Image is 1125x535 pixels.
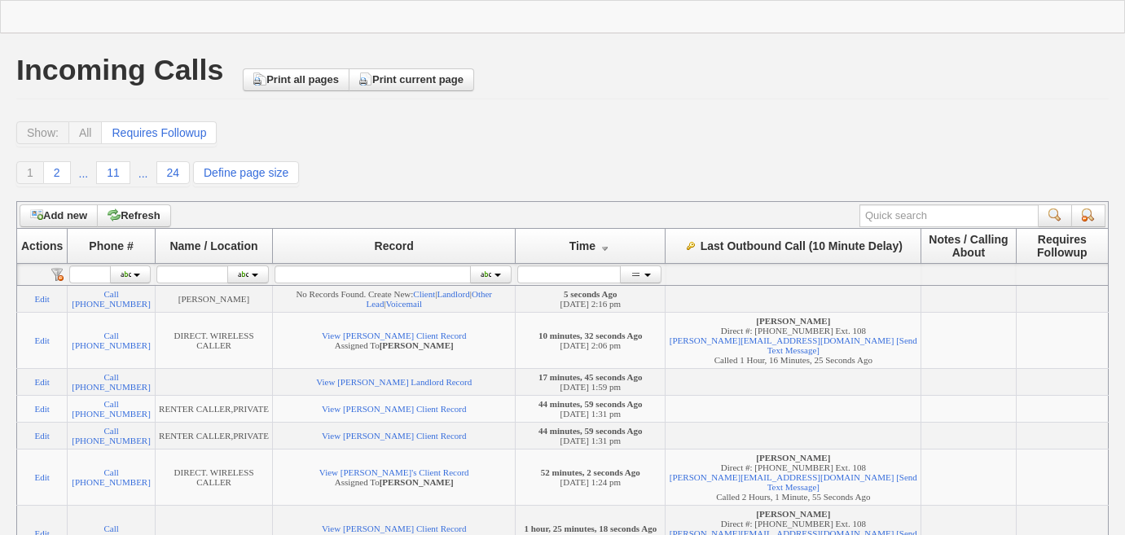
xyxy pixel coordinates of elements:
b: 52 minutes, 2 seconds Ago [541,467,640,477]
a: View [PERSON_NAME] Client Record [322,431,466,441]
a: [PERSON_NAME][EMAIL_ADDRESS][DOMAIN_NAME] [670,472,894,482]
td: [DATE] 1:31 pm [516,423,666,449]
b: [PERSON_NAME] [756,509,830,519]
a: Edit [35,472,50,482]
a: ... [130,163,156,184]
a: Define page size [193,161,299,184]
a: Show: [16,121,69,144]
b: 1 hour, 25 minutes, 18 seconds Ago [524,524,657,533]
a: 2 [44,161,71,184]
a: Client [413,289,435,299]
a: Landlord [437,289,469,299]
a: Requires Followup [102,121,217,144]
a: Refresh [97,204,170,227]
a: View [PERSON_NAME]'s Client Record [319,467,469,477]
td: [DATE] 1:24 pm [516,449,666,506]
td: Assigned To [273,449,516,506]
a: View [PERSON_NAME] Client Record [322,404,466,414]
b: 10 minutes, 32 seconds Ago [538,331,642,340]
td: Assigned To [273,313,516,369]
span: Last Outbound Call (10 Minute Delay) [701,239,903,252]
a: [Send Text Message] [767,335,917,355]
a: Voicemail [386,299,422,309]
td: [DATE] 2:06 pm [516,313,666,369]
span: Requires Followup [1037,233,1087,259]
a: Call [PHONE_NUMBER] [72,467,151,487]
b: 5 seconds Ago [564,289,617,299]
a: Call [PHONE_NUMBER] [72,372,151,392]
span: Phone # [89,239,133,252]
span: Name / Location [169,239,257,252]
a: [PERSON_NAME][EMAIL_ADDRESS][DOMAIN_NAME] [670,335,894,345]
td: Called 2 Hours, 1 Minute, 55 Seconds Ago [666,449,921,506]
b: 44 minutes, 59 seconds Ago [538,426,642,436]
a: Edit [35,377,50,387]
a: Print all pages [243,68,349,91]
b: 44 minutes, 59 seconds Ago [538,399,642,409]
a: Edit [35,335,50,345]
a: Print current page [349,68,474,91]
a: Call [PHONE_NUMBER] [72,426,151,445]
td: DIRECT. WIRELESS CALLER [155,449,272,506]
span: Renata@HomeSweetHomeProperties.com [670,453,894,482]
b: [PERSON_NAME] [756,453,830,463]
a: View [PERSON_NAME] Client Record [322,331,466,340]
b: [PERSON_NAME] [380,340,454,350]
td: No Records Found. Create New: | | | [273,286,516,313]
td: [DATE] 2:16 pm [516,286,666,313]
input: Quick search [859,204,1039,227]
td: [PERSON_NAME] [155,286,272,313]
td: RENTER CALLER,PRIVATE [155,396,272,423]
a: Edit [35,294,50,304]
a: View [PERSON_NAME] Client Record [322,524,466,533]
td: RENTER CALLER,PRIVATE [155,423,272,449]
a: Edit [35,404,50,414]
button: Add new [20,204,98,227]
a: ... [71,163,97,184]
a: Call [PHONE_NUMBER] [72,399,151,419]
span: Renata@HomeSweetHomeProperties.com [670,316,894,345]
a: Call [PHONE_NUMBER] [72,289,151,309]
b: [PERSON_NAME] [380,477,454,487]
a: Call [PHONE_NUMBER] [72,331,151,350]
td: [DATE] 1:59 pm [516,369,666,396]
span: Notes / Calling About [929,233,1008,259]
td: Called 1 Hour, 16 Minutes, 25 Seconds Ago [666,313,921,369]
td: [DATE] 1:31 pm [516,396,666,423]
span: Record [375,239,414,252]
th: Actions [17,229,68,264]
a: View [PERSON_NAME] Landlord Record [316,377,472,387]
span: Time [569,239,595,252]
a: Edit [35,431,50,441]
h1: Incoming Calls [16,55,223,85]
a: Reset filter row [51,268,64,281]
b: 17 minutes, 45 seconds Ago [538,372,642,382]
td: DIRECT. WIRELESS CALLER [155,313,272,369]
a: [Send Text Message] [767,472,917,492]
a: 1 [16,161,44,184]
a: 11 [96,161,130,184]
a: Other Lead [366,289,492,309]
a: 24 [156,161,191,184]
b: [PERSON_NAME] [756,316,830,326]
a: All [69,121,103,144]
